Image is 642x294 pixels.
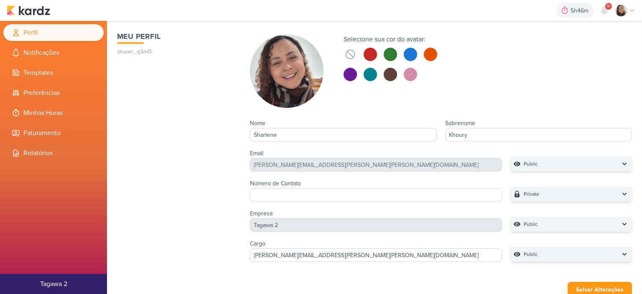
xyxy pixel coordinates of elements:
li: Perfil [3,24,104,41]
button: Public [510,247,632,262]
img: kardz.app [7,5,50,15]
div: [PERSON_NAME][EMAIL_ADDRESS][PERSON_NAME][PERSON_NAME][DOMAIN_NAME] [250,158,502,171]
img: Sharlene Khoury [250,34,324,108]
p: Private [524,190,539,198]
button: Public [510,156,632,171]
h1: Meu Perfil [117,31,233,42]
li: Relatórios [3,145,104,161]
label: Nome [250,120,265,127]
button: Private [510,187,632,202]
img: Sharlene Khoury [615,5,627,16]
p: Public [524,160,538,168]
p: @user_q3m0 [117,47,233,56]
label: Cargo [250,240,265,247]
li: Notificações [3,44,104,61]
li: Templates [3,64,104,81]
li: Faturamento [3,125,104,141]
label: Email [250,150,263,157]
div: Selecione sua cor do avatar: [344,34,437,44]
p: Public [524,220,538,228]
button: Public [510,217,632,232]
li: Minhas Horas [3,105,104,121]
label: Sobrenome [445,120,475,127]
p: Public [524,250,538,258]
label: Empresa [250,210,273,217]
span: 9+ [606,3,611,10]
li: Preferências [3,84,104,101]
label: Número de Contato [250,180,301,187]
div: 5h46m [571,6,591,15]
